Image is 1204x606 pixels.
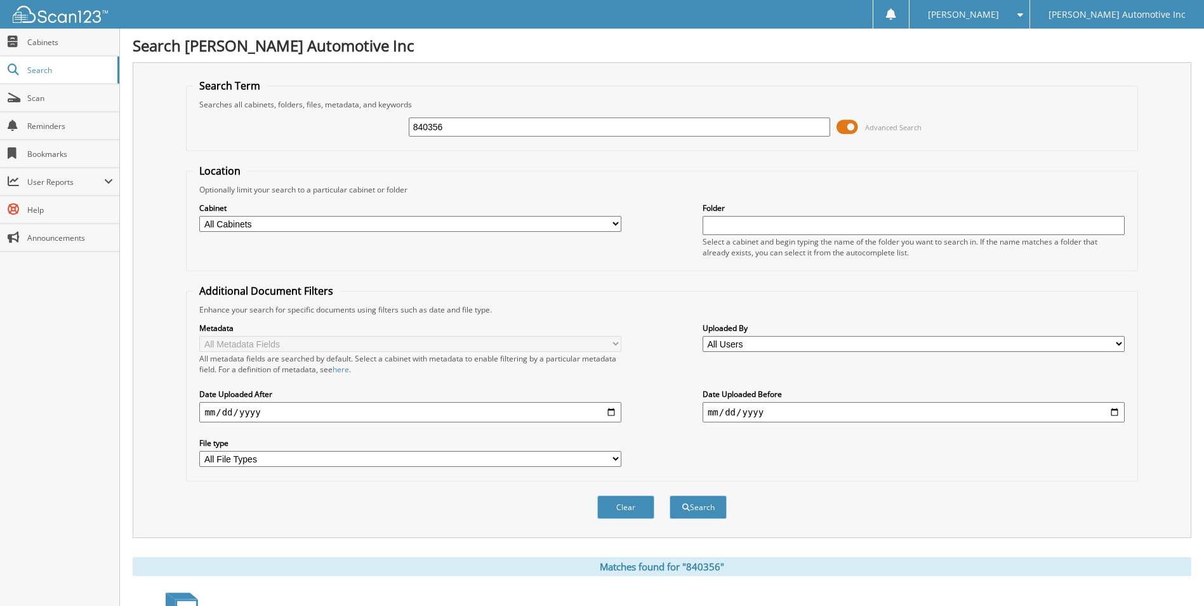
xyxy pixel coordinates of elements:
label: Folder [703,203,1125,213]
legend: Location [193,164,247,178]
input: start [199,402,621,422]
span: Cabinets [27,37,113,48]
span: Announcements [27,232,113,243]
label: Uploaded By [703,323,1125,333]
input: end [703,402,1125,422]
div: Matches found for "840356" [133,557,1191,576]
div: Searches all cabinets, folders, files, metadata, and keywords [193,99,1130,110]
legend: Search Term [193,79,267,93]
div: Enhance your search for specific documents using filters such as date and file type. [193,304,1130,315]
span: Help [27,205,113,215]
label: Date Uploaded Before [703,389,1125,400]
label: File type [199,438,621,448]
label: Metadata [199,323,621,333]
span: Scan [27,93,113,104]
span: Bookmarks [27,149,113,159]
span: Advanced Search [865,123,922,132]
span: User Reports [27,177,104,187]
span: Reminders [27,121,113,131]
label: Date Uploaded After [199,389,621,400]
div: Select a cabinet and begin typing the name of the folder you want to search in. If the name match... [703,236,1125,258]
a: here [333,364,349,375]
img: scan123-logo-white.svg [13,6,108,23]
span: Search [27,65,111,76]
button: Clear [597,495,654,519]
span: [PERSON_NAME] [928,11,999,18]
legend: Additional Document Filters [193,284,340,298]
div: Optionally limit your search to a particular cabinet or folder [193,184,1130,195]
label: Cabinet [199,203,621,213]
h1: Search [PERSON_NAME] Automotive Inc [133,35,1191,56]
div: All metadata fields are searched by default. Select a cabinet with metadata to enable filtering b... [199,353,621,375]
span: [PERSON_NAME] Automotive Inc [1049,11,1186,18]
button: Search [670,495,727,519]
